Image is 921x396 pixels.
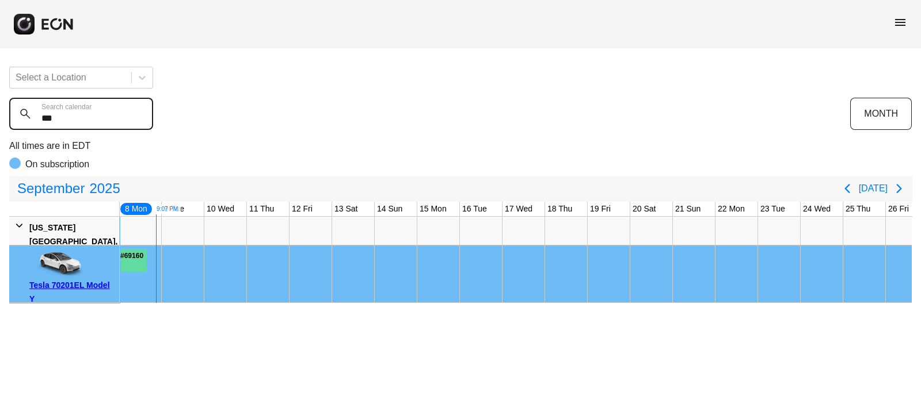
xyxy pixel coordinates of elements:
[630,202,658,216] div: 20 Sat
[204,202,237,216] div: 10 Wed
[417,202,449,216] div: 15 Mon
[375,202,405,216] div: 14 Sun
[87,177,122,200] span: 2025
[332,202,360,216] div: 13 Sat
[162,202,187,216] div: 9 Tue
[247,202,276,216] div: 11 Thu
[119,202,153,216] div: 8 Mon
[886,202,911,216] div: 26 Fri
[859,178,888,199] button: [DATE]
[850,98,912,130] button: MONTH
[503,202,535,216] div: 17 Wed
[893,16,907,29] span: menu
[545,202,574,216] div: 18 Thu
[15,177,87,200] span: September
[673,202,703,216] div: 21 Sun
[290,202,315,216] div: 12 Fri
[41,102,92,112] label: Search calendar
[588,202,613,216] div: 19 Fri
[888,177,911,200] button: Next page
[460,202,489,216] div: 16 Tue
[29,249,87,278] img: car
[29,221,117,262] div: [US_STATE][GEOGRAPHIC_DATA], [GEOGRAPHIC_DATA]
[716,202,747,216] div: 22 Mon
[758,202,787,216] div: 23 Tue
[25,157,89,171] p: On subscription
[836,177,859,200] button: Previous page
[9,139,912,153] p: All times are in EDT
[843,202,873,216] div: 25 Thu
[801,202,833,216] div: 24 Wed
[10,177,127,200] button: September2025
[29,278,115,306] div: Tesla 70201EL Model Y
